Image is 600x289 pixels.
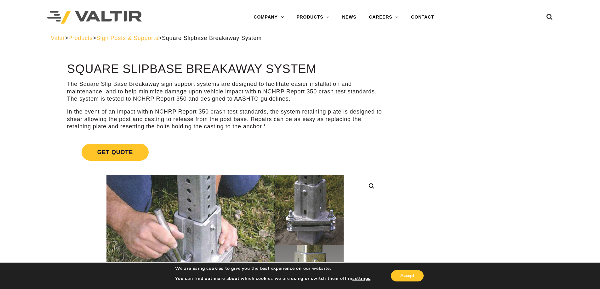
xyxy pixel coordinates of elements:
[96,35,158,41] a: Sign Posts & Supports
[336,11,363,24] a: NEWS
[47,11,142,24] img: Valtir
[67,136,383,168] a: Get Quote
[352,276,370,281] button: settings
[51,35,65,41] a: Valtir
[67,108,383,130] p: In the event of an impact within NCHRP Report 350 crash test standards, the system retaining plat...
[175,266,372,271] p: We are using cookies to give you the best experience on our website.
[175,276,372,281] p: You can find out more about which cookies we are using or switch them off in .
[290,11,336,24] a: PRODUCTS
[67,81,383,103] p: The Square Slip Base Breakaway sign support systems are designed to facilitate easier installatio...
[82,144,149,161] span: Get Quote
[391,270,424,281] button: Accept
[363,11,405,24] a: CAREERS
[162,35,262,41] span: Square Slipbase Breakaway System
[67,63,383,76] h1: Square Slipbase Breakaway System
[405,11,440,24] a: CONTACT
[68,35,93,41] a: Products
[51,35,549,42] div: > > >
[247,11,290,24] a: COMPANY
